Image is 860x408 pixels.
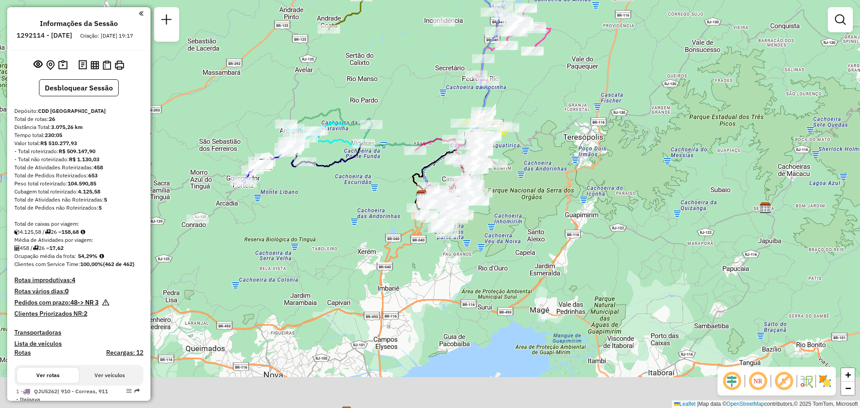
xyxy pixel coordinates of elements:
[773,370,795,392] span: Exibir rótulo
[760,202,771,214] img: CDI Macacu
[14,340,143,348] h4: Lista de veículos
[452,195,464,206] img: 520 UDC Light Petropolis Centro
[14,329,143,336] h4: Transportadoras
[39,79,119,96] button: Desbloquear Sessão
[78,188,100,195] strong: 4.125,58
[14,139,143,147] div: Valor total:
[79,368,141,383] button: Ver veículos
[841,382,855,395] a: Zoom out
[70,298,77,306] strong: 48
[40,19,118,28] h4: Informações da Sessão
[101,59,113,72] button: Visualizar Romaneio
[61,228,79,235] strong: 158,68
[80,261,103,267] strong: 100,00%
[89,59,101,71] button: Visualizar relatório de Roteirização
[56,58,69,72] button: Painel de Sugestão
[841,368,855,382] a: Zoom in
[255,158,267,169] img: Miguel Pereira
[14,299,99,306] h4: Pedidos com prazo:
[68,180,96,187] strong: 104.590,85
[77,58,89,72] button: Logs desbloquear sessão
[134,388,140,394] em: Rota exportada
[416,190,427,202] img: FAD CDD Petropolis
[672,400,860,408] div: Map data © contributors,© 2025 TomTom, Microsoft
[14,115,143,123] div: Total de rotas:
[14,253,76,259] span: Ocupação média da frota:
[59,148,95,155] strong: R$ 509.147,90
[51,124,83,130] strong: 3.075,26 km
[14,288,143,295] h4: Rotas vários dias:
[78,253,98,259] strong: 54,29%
[16,388,108,403] span: 1 -
[845,369,851,380] span: +
[14,236,143,244] div: Média de Atividades por viagem:
[32,58,44,72] button: Exibir sessão original
[14,155,143,163] div: - Total não roteirizado:
[14,163,143,172] div: Total de Atividades Roteirizadas:
[799,374,813,388] img: Fluxo de ruas
[77,32,137,40] div: Criação: [DATE] 19:17
[139,8,143,18] a: Clique aqui para minimizar o painel
[14,349,31,356] a: Rotas
[104,196,107,203] strong: 5
[77,298,99,306] strong: -> NR 3
[99,253,104,259] em: Média calculada utilizando a maior ocupação (%Peso ou %Cubagem) de cada rota da sessão. Rotas cro...
[113,59,126,72] button: Imprimir Rotas
[88,172,98,179] strong: 653
[818,374,832,388] img: Exibir/Ocultar setores
[102,299,109,310] em: Há pedidos NR próximo a expirar
[69,156,99,163] strong: R$ 1.130,03
[14,131,143,139] div: Tempo total:
[45,229,51,235] i: Total de rotas
[14,107,143,115] div: Depósito:
[17,368,79,383] button: Ver rotas
[697,401,698,407] span: |
[721,370,743,392] span: Ocultar deslocamento
[14,172,143,180] div: Total de Pedidos Roteirizados:
[416,190,428,202] img: CDD Petropolis
[14,261,80,267] span: Clientes com Service Time:
[14,147,143,155] div: - Total roteirizado:
[14,229,20,235] i: Cubagem total roteirizado
[14,228,143,236] div: 4.125,58 / 26 =
[14,310,143,318] h4: Clientes Priorizados NR:
[40,140,77,146] strong: R$ 510.277,93
[14,245,20,251] i: Total de Atividades
[49,245,64,251] strong: 17,62
[14,220,143,228] div: Total de caixas por viagem:
[158,11,176,31] a: Nova sessão e pesquisa
[14,196,143,204] div: Total de Atividades não Roteirizadas:
[106,349,143,356] h4: Recargas: 12
[17,31,72,39] h6: 1292114 - [DATE]
[126,388,132,394] em: Opções
[49,116,55,122] strong: 26
[14,180,143,188] div: Peso total roteirizado:
[44,58,56,72] button: Centralizar mapa no depósito ou ponto de apoio
[14,204,143,212] div: Total de Pedidos não Roteirizados:
[38,107,106,114] strong: CDD [GEOGRAPHIC_DATA]
[14,188,143,196] div: Cubagem total roteirizado:
[433,17,455,26] div: Atividade não roteirizada - GUSTAVO ALONSO DE FARIA 10820198790
[72,276,75,284] strong: 4
[45,132,62,138] strong: 230:05
[14,244,143,252] div: 458 / 26 =
[65,287,69,295] strong: 0
[14,276,143,284] h4: Rotas improdutivas:
[81,229,85,235] i: Meta Caixas/viagem: 155,90 Diferença: 2,78
[103,261,134,267] strong: (462 de 462)
[94,164,103,171] strong: 458
[831,11,849,29] a: Exibir filtros
[747,370,769,392] span: Ocultar NR
[727,401,765,407] a: OpenStreetMap
[14,123,143,131] div: Distância Total:
[845,382,851,394] span: −
[186,215,209,223] div: Atividade não roteirizada - ALINE PINTO DE CARVA
[99,204,102,211] strong: 5
[34,388,57,395] span: QJU5262
[84,309,87,318] strong: 2
[674,401,696,407] a: Leaflet
[16,388,108,403] span: | 910 - Correas, 911 - Itaipava
[33,245,39,251] i: Total de rotas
